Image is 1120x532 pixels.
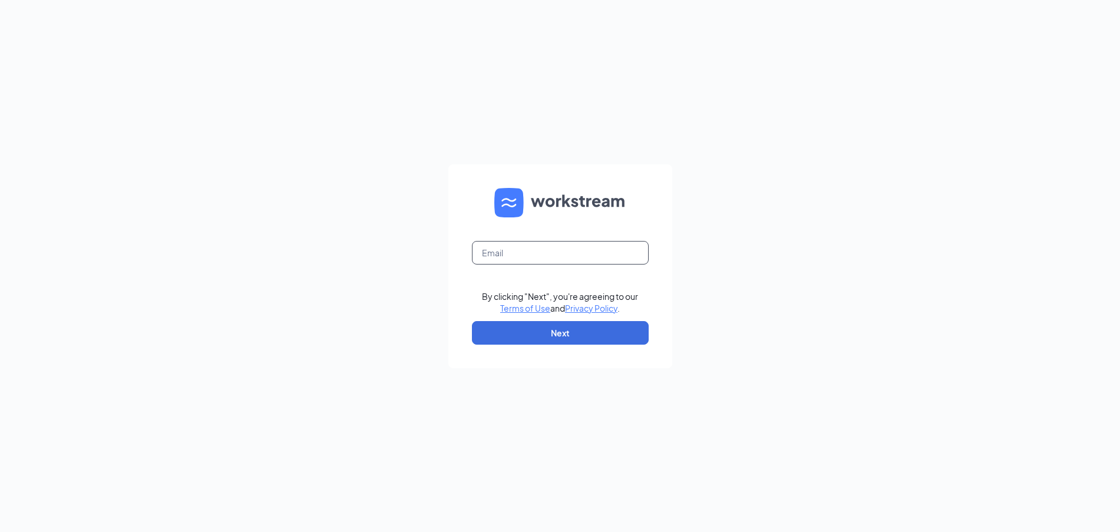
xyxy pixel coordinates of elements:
[472,241,649,265] input: Email
[482,290,638,314] div: By clicking "Next", you're agreeing to our and .
[494,188,626,217] img: WS logo and Workstream text
[472,321,649,345] button: Next
[565,303,617,313] a: Privacy Policy
[500,303,550,313] a: Terms of Use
